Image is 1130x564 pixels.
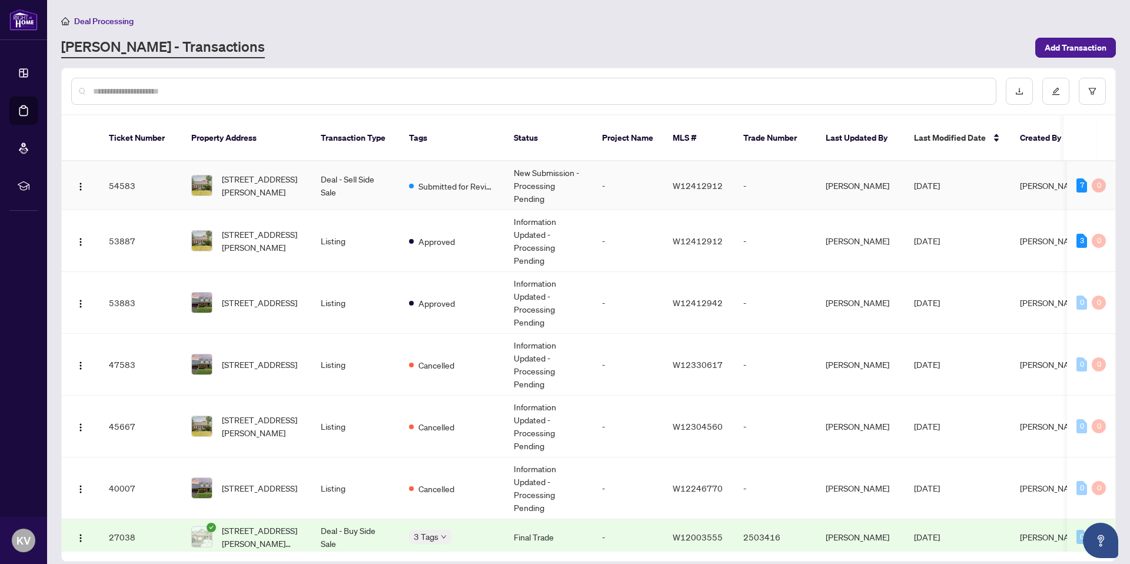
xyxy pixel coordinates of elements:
div: 0 [1092,481,1106,495]
td: - [593,334,663,396]
span: Submitted for Review [418,180,495,193]
span: [PERSON_NAME] [1020,359,1084,370]
img: logo [9,9,38,31]
td: - [734,396,816,457]
span: down [441,534,447,540]
div: 0 [1092,419,1106,433]
button: Logo [71,479,90,497]
td: - [593,210,663,272]
span: [PERSON_NAME] [1020,180,1084,191]
div: 0 [1076,296,1087,310]
td: - [593,161,663,210]
span: W12412912 [673,180,723,191]
button: edit [1042,78,1069,105]
a: [PERSON_NAME] - Transactions [61,37,265,58]
td: Listing [311,210,400,272]
th: Ticket Number [99,115,182,161]
td: 54583 [99,161,182,210]
td: - [734,210,816,272]
span: W12330617 [673,359,723,370]
th: Project Name [593,115,663,161]
div: 0 [1076,530,1087,544]
img: thumbnail-img [192,527,212,547]
span: check-circle [207,523,216,532]
span: Cancelled [418,482,454,495]
img: Logo [76,361,85,370]
button: Logo [71,355,90,374]
span: Cancelled [418,420,454,433]
span: [DATE] [914,297,940,308]
div: 0 [1076,419,1087,433]
div: 0 [1092,178,1106,193]
th: Created By [1011,115,1081,161]
td: Listing [311,272,400,334]
span: [DATE] [914,180,940,191]
span: [DATE] [914,359,940,370]
td: [PERSON_NAME] [816,519,905,555]
img: Logo [76,485,85,494]
img: Logo [76,423,85,432]
span: home [61,17,69,25]
span: [PERSON_NAME] [1020,297,1084,308]
span: Add Transaction [1045,38,1106,57]
td: - [734,457,816,519]
td: - [734,334,816,396]
th: Last Updated By [816,115,905,161]
th: Transaction Type [311,115,400,161]
button: Add Transaction [1035,38,1116,58]
span: [STREET_ADDRESS] [222,296,297,309]
td: Information Updated - Processing Pending [504,396,593,457]
img: Logo [76,299,85,308]
span: [STREET_ADDRESS] [222,358,297,371]
th: Tags [400,115,504,161]
img: Logo [76,237,85,247]
td: Information Updated - Processing Pending [504,272,593,334]
td: Deal - Sell Side Sale [311,161,400,210]
th: Last Modified Date [905,115,1011,161]
td: - [593,272,663,334]
th: Trade Number [734,115,816,161]
td: 45667 [99,396,182,457]
td: 53883 [99,272,182,334]
td: - [593,396,663,457]
span: [STREET_ADDRESS] [222,482,297,495]
button: Logo [71,176,90,195]
span: [STREET_ADDRESS][PERSON_NAME] [222,228,302,254]
th: Property Address [182,115,311,161]
td: 40007 [99,457,182,519]
th: MLS # [663,115,734,161]
img: thumbnail-img [192,416,212,436]
span: Deal Processing [74,16,134,26]
td: 53887 [99,210,182,272]
img: thumbnail-img [192,478,212,498]
td: [PERSON_NAME] [816,396,905,457]
div: 0 [1076,481,1087,495]
span: [STREET_ADDRESS][PERSON_NAME] [222,413,302,439]
span: Last Modified Date [914,131,986,144]
span: [DATE] [914,421,940,432]
th: Status [504,115,593,161]
span: W12003555 [673,532,723,542]
button: filter [1079,78,1106,105]
span: Cancelled [418,359,454,371]
td: - [734,272,816,334]
img: Logo [76,533,85,543]
span: KV [16,532,31,549]
td: Deal - Buy Side Sale [311,519,400,555]
td: - [593,457,663,519]
span: Approved [418,297,455,310]
button: Logo [71,527,90,546]
span: filter [1088,87,1096,95]
span: [DATE] [914,483,940,493]
td: [PERSON_NAME] [816,161,905,210]
span: download [1015,87,1023,95]
img: thumbnail-img [192,231,212,251]
td: Final Trade [504,519,593,555]
button: Logo [71,231,90,250]
span: [STREET_ADDRESS][PERSON_NAME][PERSON_NAME] [222,524,302,550]
button: download [1006,78,1033,105]
button: Logo [71,417,90,436]
span: W12304560 [673,421,723,432]
td: 27038 [99,519,182,555]
img: thumbnail-img [192,293,212,313]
